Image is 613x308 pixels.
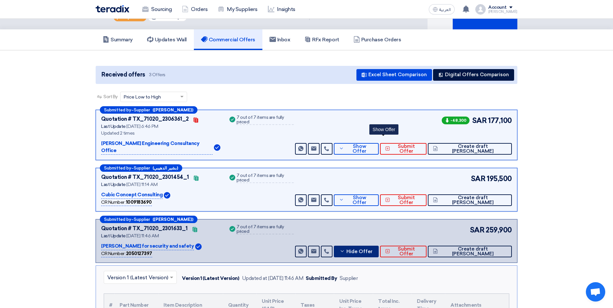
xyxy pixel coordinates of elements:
[134,108,150,112] span: Supplier
[101,173,189,181] div: Quotation # TX_71020_2301454_1
[214,144,220,151] img: Verified Account
[100,106,197,114] div: –
[392,195,421,205] span: Submit Offer
[428,246,512,257] button: Create draft [PERSON_NAME]
[297,29,346,50] a: RFx Report
[104,217,131,221] span: Submitted by
[101,182,126,187] span: Last Update
[262,29,298,50] a: Inbox
[488,10,517,14] div: [PERSON_NAME]
[101,70,145,79] span: Received offers
[101,191,163,199] p: Cubic Concept Consulting
[263,2,301,16] a: Insights
[475,4,486,15] img: profile_test.png
[126,251,152,256] b: 2050127397
[470,225,485,235] span: SAR
[104,108,131,112] span: Submitted by
[487,173,512,184] span: 195,500
[101,140,213,155] p: [PERSON_NAME] Engineering Consultancy Office
[101,124,126,129] span: Last Update
[345,144,373,154] span: Show Offer
[270,36,291,43] h5: Inbox
[134,217,150,221] span: Supplier
[100,164,182,172] div: –
[182,275,239,282] div: Version 1 (Latest Version)
[242,275,303,282] div: Updated at [DATE] 11:46 AM
[126,200,152,205] b: 1009183690
[140,29,194,50] a: Updates Wall
[334,143,379,155] button: Show Offer
[101,115,189,123] div: Quotation # TX_71020_2306361_2
[195,243,202,250] img: Verified Account
[165,15,184,20] span: #Multiple
[428,194,512,206] button: Create draft [PERSON_NAME]
[392,247,421,256] span: Submit Offer
[586,282,605,302] a: Open chat
[122,15,143,20] span: Important
[345,195,373,205] span: Show Offer
[201,36,255,43] h5: Commercial Offers
[439,195,507,205] span: Create draft [PERSON_NAME]
[340,275,358,282] div: Supplier
[147,36,187,43] h5: Updates Wall
[334,194,379,206] button: Show Offer
[380,194,427,206] button: Submit Offer
[153,217,193,221] b: ([PERSON_NAME])
[356,69,432,81] button: Excel Sheet Comparison
[149,72,165,78] span: 3 Offers
[488,5,507,10] div: Account
[380,246,427,257] button: Submit Offer
[101,250,152,257] div: CR Number :
[471,173,486,184] span: SAR
[103,93,118,100] span: Sort By
[304,36,339,43] h5: RFx Report
[164,192,170,199] img: Verified Account
[428,143,512,155] button: Create draft [PERSON_NAME]
[237,225,294,234] div: 7 out of 7 items are fully priced
[486,225,512,235] span: 259,900
[334,246,379,257] button: Hide Offer
[237,115,294,125] div: 7 out of 7 items are fully priced
[101,199,152,206] div: CR Number :
[100,216,197,223] div: –
[439,247,507,256] span: Create draft [PERSON_NAME]
[101,242,194,250] p: [PERSON_NAME] for security and safety
[126,233,159,239] span: [DATE] 11:46 AM
[101,130,220,137] div: Updated 2 times
[392,144,421,154] span: Submit Offer
[153,108,193,112] b: ([PERSON_NAME])
[306,275,337,282] div: Submitted By
[101,233,126,239] span: Last Update
[488,115,512,126] span: 177,100
[194,29,262,50] a: Commercial Offers
[433,69,514,81] button: Digital Offers Comparison
[137,2,177,16] a: Sourcing
[237,173,294,183] div: 7 out of 7 items are fully priced
[346,249,373,254] span: Hide Offer
[101,225,188,232] div: Quotation # TX_71020_2301633_1
[153,166,178,170] b: (بشير الدهيبي)
[96,5,129,13] img: Teradix logo
[439,7,451,12] span: العربية
[472,115,487,126] span: SAR
[124,94,161,100] span: Price Low to High
[354,36,401,43] h5: Purchase Orders
[126,182,157,187] span: [DATE] 11:14 AM
[104,166,131,170] span: Submitted by
[429,4,455,15] button: العربية
[126,124,158,129] span: [DATE] 6:46 PM
[442,117,470,124] span: -48,300
[134,166,150,170] span: Supplier
[103,36,133,43] h5: Summary
[439,144,507,154] span: Create draft [PERSON_NAME]
[157,15,164,20] span: RFx
[213,2,262,16] a: My Suppliers
[96,29,140,50] a: Summary
[380,143,427,155] button: Submit Offer
[177,2,213,16] a: Orders
[346,29,408,50] a: Purchase Orders
[369,124,398,135] div: Show Offer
